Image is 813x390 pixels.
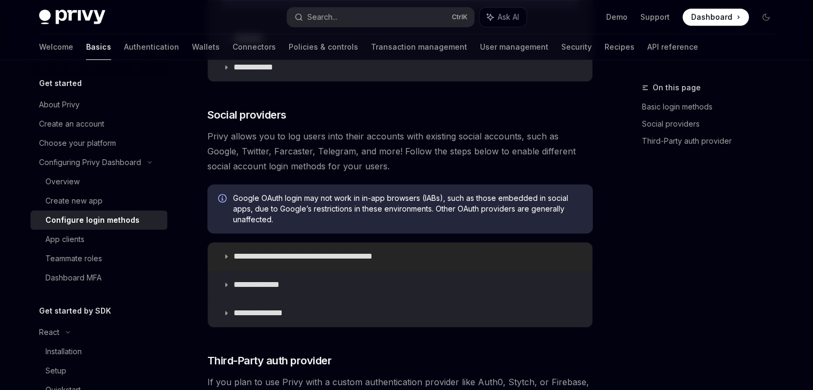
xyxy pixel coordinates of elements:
a: Basic login methods [642,98,783,115]
a: Overview [30,172,167,191]
a: Dashboard [683,9,749,26]
div: Installation [45,345,82,358]
div: Choose your platform [39,137,116,150]
div: Configuring Privy Dashboard [39,156,141,169]
a: Connectors [233,34,276,60]
a: Welcome [39,34,73,60]
div: Configure login methods [45,214,140,227]
a: Teammate roles [30,249,167,268]
a: API reference [647,34,698,60]
span: Dashboard [691,12,732,22]
a: Installation [30,342,167,361]
a: Policies & controls [289,34,358,60]
a: Demo [606,12,628,22]
a: About Privy [30,95,167,114]
a: Dashboard MFA [30,268,167,287]
span: Ask AI [498,12,519,22]
a: Third-Party auth provider [642,132,783,150]
svg: Info [218,194,229,205]
div: App clients [45,233,84,246]
a: Recipes [605,34,634,60]
div: Dashboard MFA [45,271,102,284]
div: Teammate roles [45,252,102,265]
a: Wallets [192,34,220,60]
a: Choose your platform [30,134,167,153]
div: Overview [45,175,80,188]
span: Ctrl K [452,13,468,21]
button: Ask AI [479,7,526,27]
button: Toggle dark mode [757,9,775,26]
a: Transaction management [371,34,467,60]
a: Create new app [30,191,167,210]
a: Configure login methods [30,210,167,230]
button: Search...CtrlK [287,7,474,27]
span: Google OAuth login may not work in in-app browsers (IABs), such as those embedded in social apps,... [233,193,582,225]
a: Basics [86,34,111,60]
a: Setup [30,361,167,380]
span: On this page [653,81,701,94]
span: Privy allows you to log users into their accounts with existing social accounts, such as Google, ... [207,129,593,174]
h5: Get started [39,77,82,90]
a: Social providers [642,115,783,132]
div: Create new app [45,194,103,207]
div: Setup [45,364,66,377]
img: dark logo [39,10,105,25]
div: About Privy [39,98,80,111]
a: Create an account [30,114,167,134]
a: Support [640,12,670,22]
a: Security [561,34,592,60]
a: App clients [30,230,167,249]
a: User management [480,34,548,60]
div: React [39,326,59,339]
h5: Get started by SDK [39,305,111,317]
div: Search... [307,11,337,24]
span: Third-Party auth provider [207,353,332,368]
a: Authentication [124,34,179,60]
span: Social providers [207,107,287,122]
div: Create an account [39,118,104,130]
